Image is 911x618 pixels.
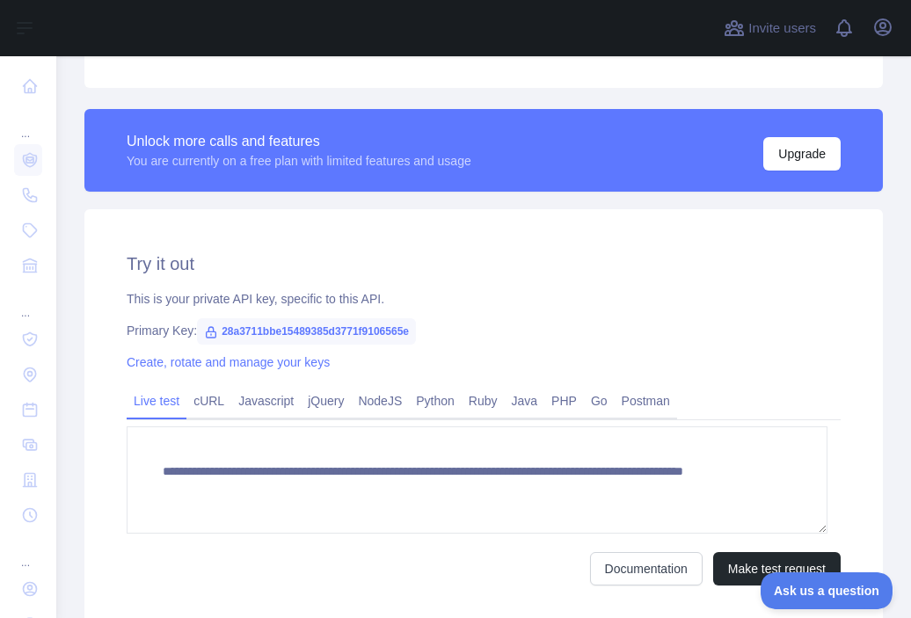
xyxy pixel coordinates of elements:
[127,290,841,308] div: This is your private API key, specific to this API.
[584,387,615,415] a: Go
[14,285,42,320] div: ...
[761,572,893,609] iframe: Toggle Customer Support
[720,14,820,42] button: Invite users
[127,152,471,170] div: You are currently on a free plan with limited features and usage
[748,18,816,39] span: Invite users
[713,552,841,585] button: Make test request
[505,387,545,415] a: Java
[127,355,330,369] a: Create, rotate and manage your keys
[763,137,841,171] button: Upgrade
[231,387,301,415] a: Javascript
[615,387,677,415] a: Postman
[127,251,841,276] h2: Try it out
[127,131,471,152] div: Unlock more calls and features
[590,552,703,585] a: Documentation
[14,534,42,570] div: ...
[409,387,462,415] a: Python
[351,387,409,415] a: NodeJS
[301,387,351,415] a: jQuery
[462,387,505,415] a: Ruby
[127,387,186,415] a: Live test
[14,105,42,141] div: ...
[197,318,416,345] span: 28a3711bbe15489385d3771f9106565e
[544,387,584,415] a: PHP
[127,322,841,339] div: Primary Key:
[186,387,231,415] a: cURL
